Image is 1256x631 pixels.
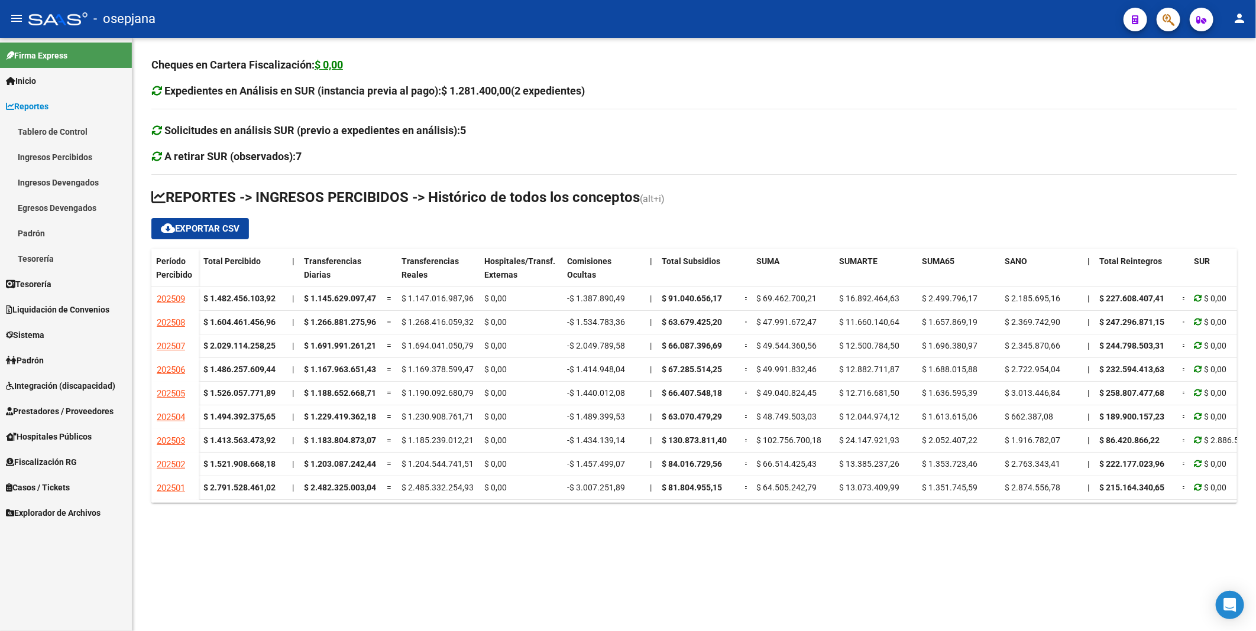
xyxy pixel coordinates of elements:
[484,341,507,350] span: $ 0,00
[151,218,249,239] button: Exportar CSV
[1099,341,1164,350] span: $ 244.798.503,31
[1205,459,1227,469] span: $ 0,00
[6,430,92,443] span: Hospitales Públicos
[567,435,625,445] span: -$ 1.434.139,14
[6,481,70,494] span: Casos / Tickets
[387,483,391,492] span: =
[1099,412,1164,421] span: $ 189.900.157,23
[292,365,294,374] span: |
[650,294,652,303] span: |
[1087,341,1089,350] span: |
[756,294,817,303] span: $ 69.462.700,21
[650,435,652,445] span: |
[756,412,817,421] span: $ 48.749.503,03
[1182,317,1187,327] span: =
[6,506,101,519] span: Explorador de Archivos
[165,150,302,162] strong: A retirar SUR (observados):
[157,341,185,352] span: 202507
[1087,483,1089,492] span: |
[1087,256,1090,266] span: |
[1099,459,1164,469] span: $ 222.177.023,96
[567,317,625,327] span: -$ 1.534.783,36
[922,412,977,421] span: $ 1.613.615,06
[650,388,652,398] span: |
[1099,317,1164,327] span: $ 247.296.871,15
[744,294,749,303] span: =
[650,317,652,327] span: |
[1205,317,1227,327] span: $ 0,00
[6,328,44,341] span: Sistema
[292,388,294,398] span: |
[292,459,294,469] span: |
[1182,388,1187,398] span: =
[203,459,276,469] strong: $ 1.521.908.668,18
[315,57,343,73] div: $ 0,00
[151,189,640,206] span: REPORTES -> INGRESOS PERCIBIDOS -> Histórico de todos los conceptos
[839,412,899,421] span: $ 12.044.974,12
[662,341,722,350] span: $ 66.087.396,69
[756,435,821,445] span: $ 102.756.700,18
[1205,412,1227,421] span: $ 0,00
[484,459,507,469] span: $ 0,00
[484,388,507,398] span: $ 0,00
[157,435,185,446] span: 202503
[157,459,185,470] span: 202502
[402,412,474,421] span: $ 1.230.908.761,71
[157,388,185,399] span: 202505
[1099,388,1164,398] span: $ 258.807.477,68
[922,365,977,374] span: $ 1.688.015,88
[1205,365,1227,374] span: $ 0,00
[756,459,817,469] span: $ 66.514.425,43
[752,249,834,298] datatable-header-cell: SUMA
[480,249,562,298] datatable-header-cell: Hospitales/Transf. Externas
[304,412,376,421] span: $ 1.229.419.362,18
[839,294,899,303] span: $ 16.892.464,63
[1005,294,1060,303] span: $ 2.185.695,16
[165,84,585,97] strong: Expedientes en Análisis en SUR (instancia previa al pago):
[157,317,185,328] span: 202508
[650,483,652,492] span: |
[1005,256,1027,266] span: SANO
[203,317,276,327] strong: $ 1.604.461.456,96
[744,388,749,398] span: =
[484,435,507,445] span: $ 0,00
[839,388,899,398] span: $ 12.716.681,50
[645,249,657,298] datatable-header-cell: |
[1000,249,1083,298] datatable-header-cell: SANO
[304,294,376,303] span: $ 1.145.629.097,47
[1232,11,1247,25] mat-icon: person
[1095,249,1177,298] datatable-header-cell: Total Reintegros
[662,294,722,303] span: $ 91.040.656,17
[402,459,474,469] span: $ 1.204.544.741,51
[744,412,749,421] span: =
[304,388,376,398] span: $ 1.188.652.668,71
[1099,435,1160,445] span: $ 86.420.866,22
[922,435,977,445] span: $ 2.052.407,22
[1087,459,1089,469] span: |
[756,365,817,374] span: $ 49.991.832,46
[1005,483,1060,492] span: $ 2.874.556,78
[567,294,625,303] span: -$ 1.387.890,49
[662,317,722,327] span: $ 63.679.425,20
[1087,294,1089,303] span: |
[484,317,507,327] span: $ 0,00
[1083,249,1095,298] datatable-header-cell: |
[744,459,749,469] span: =
[744,341,749,350] span: =
[839,435,899,445] span: $ 24.147.921,93
[387,435,391,445] span: =
[567,256,611,279] span: Comisiones Ocultas
[567,459,625,469] span: -$ 1.457.499,07
[650,256,652,266] span: |
[203,412,276,421] strong: $ 1.494.392.375,65
[922,341,977,350] span: $ 1.696.380,97
[203,256,261,266] span: Total Percibido
[203,435,276,445] strong: $ 1.413.563.473,92
[402,341,474,350] span: $ 1.694.041.050,79
[151,249,199,298] datatable-header-cell: Período Percibido
[662,459,722,469] span: $ 84.016.729,56
[287,249,299,298] datatable-header-cell: |
[1005,412,1053,421] span: $ 662.387,08
[387,341,391,350] span: =
[304,459,376,469] span: $ 1.203.087.242,44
